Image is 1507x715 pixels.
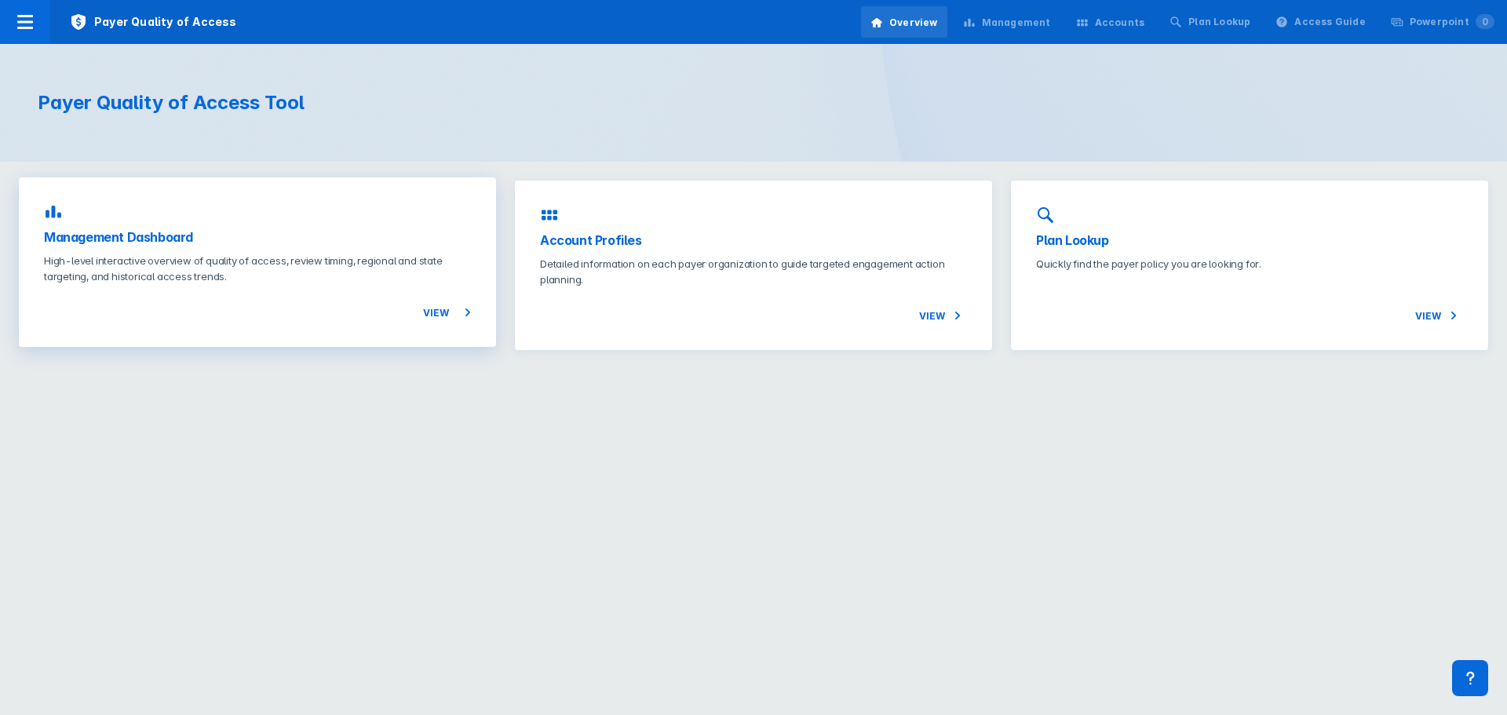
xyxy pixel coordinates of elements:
a: Overview [861,6,947,38]
p: Detailed information on each payer organization to guide targeted engagement action planning. [540,256,967,287]
p: High-level interactive overview of quality of access, review timing, regional and state targeting... [44,253,471,284]
h3: Plan Lookup [1036,231,1463,250]
div: Management [982,16,1051,30]
div: Powerpoint [1410,15,1494,29]
h1: Payer Quality of Access Tool [38,91,735,115]
a: Management DashboardHigh-level interactive overview of quality of access, review timing, regional... [19,177,496,347]
a: Accounts [1067,6,1155,38]
span: View [919,306,967,325]
span: 0 [1476,14,1494,29]
div: Accounts [1095,16,1145,30]
h3: Management Dashboard [44,228,471,246]
div: Plan Lookup [1188,15,1250,29]
div: Contact Support [1452,660,1488,696]
div: Overview [889,16,938,30]
div: Access Guide [1294,15,1365,29]
span: View [1415,306,1463,325]
span: View [423,303,471,322]
a: Management [954,6,1060,38]
a: Account ProfilesDetailed information on each payer organization to guide targeted engagement acti... [515,181,992,350]
p: Quickly find the payer policy you are looking for. [1036,256,1463,272]
h3: Account Profiles [540,231,967,250]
